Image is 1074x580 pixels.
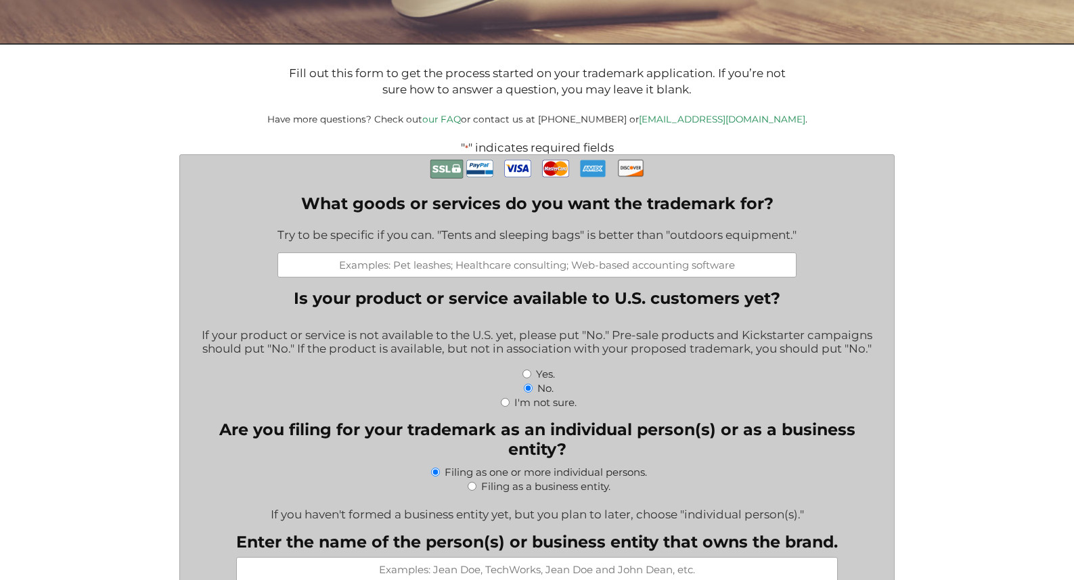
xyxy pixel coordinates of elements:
[190,319,884,366] div: If your product or service is not available to the U.S. yet, please put "No." Pre-sale products a...
[277,219,797,252] div: Try to be specific if you can. "Tents and sleeping bags" is better than "outdoors equipment."
[542,155,569,182] img: MasterCard
[422,114,461,125] a: our FAQ
[190,420,884,459] legend: Are you filing for your trademark as an individual person(s) or as a business entity?
[267,114,807,125] small: Have more questions? Check out or contact us at [PHONE_NUMBER] or .
[445,466,647,478] label: Filing as one or more individual persons.
[504,155,531,182] img: Visa
[617,155,644,181] img: Discover
[537,382,554,395] label: No.
[294,288,780,308] legend: Is your product or service available to U.S. customers yet?
[639,114,805,125] a: [EMAIL_ADDRESS][DOMAIN_NAME]
[277,252,797,277] input: Examples: Pet leashes; Healthcare consulting; Web-based accounting software
[579,155,606,181] img: AmEx
[430,155,464,183] img: Secure Payment with SSL
[514,396,577,409] label: I'm not sure.
[190,499,884,521] div: If you haven't formed a business entity yet, but you plan to later, choose "individual person(s)."
[536,367,555,380] label: Yes.
[139,141,934,154] p: " " indicates required fields
[279,66,795,97] p: Fill out this form to get the process started on your trademark application. If you’re not sure h...
[277,194,797,213] label: What goods or services do you want the trademark for?
[236,532,838,552] label: Enter the name of the person(s) or business entity that owns the brand.
[481,480,610,493] label: Filing as a business entity.
[466,155,493,182] img: PayPal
